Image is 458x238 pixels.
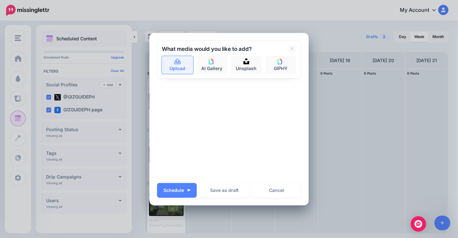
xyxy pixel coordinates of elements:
span: Schedule [163,188,184,193]
img: arrow-down-white.png [187,189,190,191]
button: Schedule [157,183,197,198]
img: icon-unsplash-square.png [243,59,249,64]
a: GIPHY [265,56,296,74]
img: icon-giphy-square.png [278,59,283,64]
h2: What media would you like to add? [162,46,252,52]
img: icon-giphy-square.png [209,59,215,64]
a: Upload [162,56,193,74]
a: Cancel [252,183,301,198]
a: AI Gallery [196,56,228,74]
a: Unsplash [231,56,262,74]
button: Save as draft [200,183,249,198]
div: Open Intercom Messenger [411,216,426,232]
